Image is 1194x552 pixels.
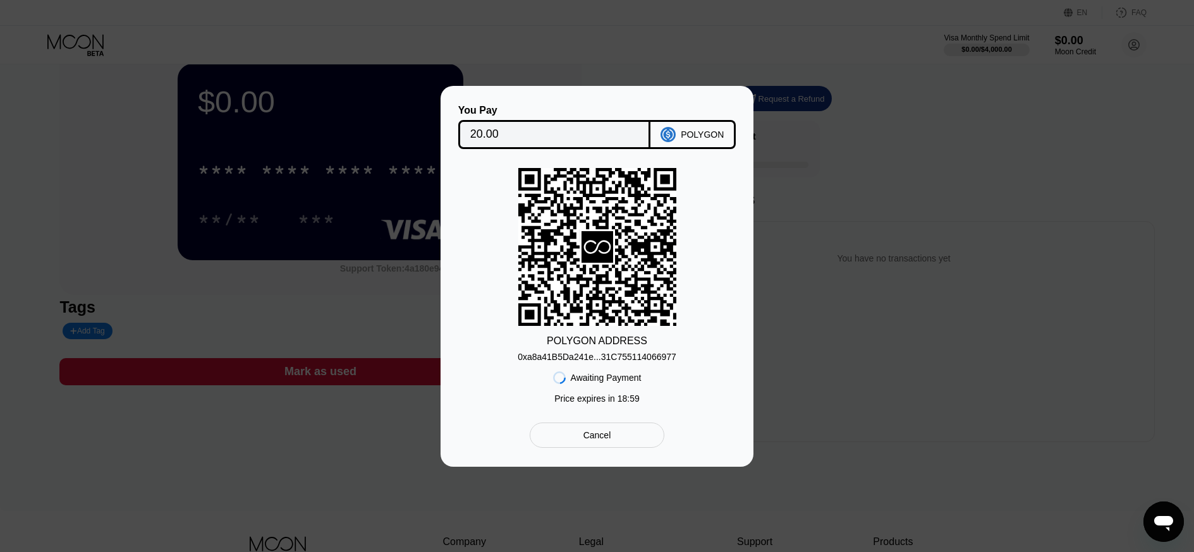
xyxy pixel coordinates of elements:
iframe: Button to launch messaging window [1143,501,1184,542]
div: You Pay [458,105,651,116]
div: Cancel [583,429,611,441]
div: You PayPOLYGON [460,105,734,149]
div: Price expires in [554,393,640,404]
div: 0xa8a41B5Da241e...31C755114066977 [518,352,676,362]
div: Cancel [530,423,664,448]
div: POLYGON ADDRESS [547,335,647,347]
span: 18 : 59 [618,393,640,404]
div: 0xa8a41B5Da241e...31C755114066977 [518,347,676,362]
div: POLYGON [681,129,724,140]
div: Awaiting Payment [571,373,642,383]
